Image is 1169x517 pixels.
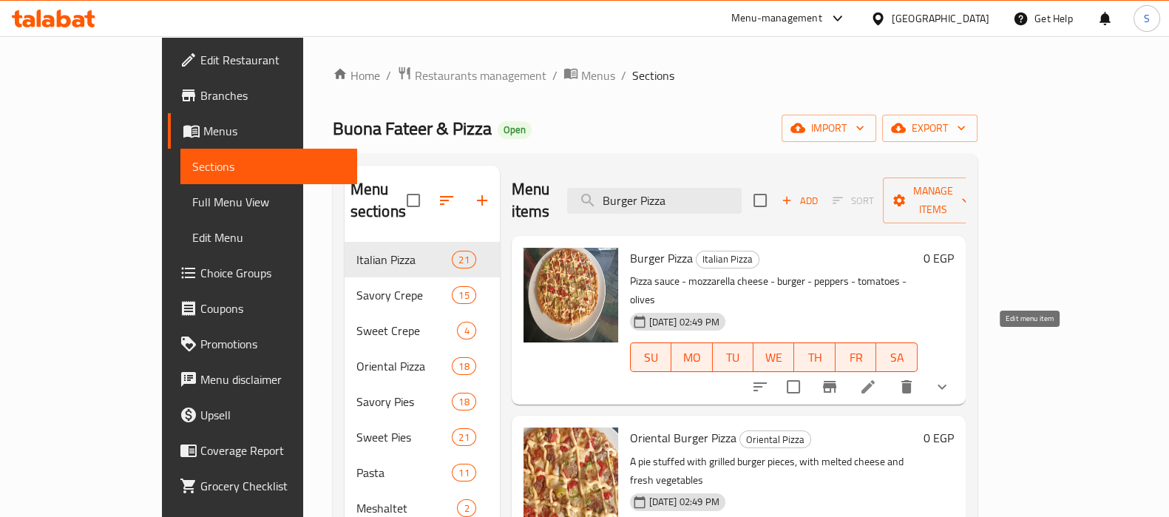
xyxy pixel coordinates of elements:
button: show more [924,369,960,405]
a: Sections [180,149,357,184]
div: items [452,357,475,375]
span: Burger Pizza [630,247,693,269]
span: Select section first [823,189,883,212]
button: SU [630,342,671,372]
div: Oriental Pizza [739,430,811,448]
button: SA [876,342,917,372]
div: Oriental Pizza [356,357,453,375]
a: Branches [168,78,357,113]
span: 2 [458,501,475,516]
span: Sweet Crepe [356,322,458,339]
button: TU [713,342,753,372]
li: / [386,67,391,84]
a: Coverage Report [168,433,357,468]
div: Savory Pies18 [345,384,500,419]
div: Italian Pizza [696,251,759,268]
span: Edit Restaurant [200,51,345,69]
span: Menus [203,122,345,140]
span: Pasta [356,464,453,481]
button: Branch-specific-item [812,369,847,405]
a: Menus [563,66,615,85]
a: Edit Restaurant [168,42,357,78]
span: Promotions [200,335,345,353]
button: FR [836,342,876,372]
span: Select section [745,185,776,216]
span: Sweet Pies [356,428,453,446]
div: Italian Pizza [356,251,453,268]
span: 15 [453,288,475,303]
span: SU [637,347,665,368]
a: Restaurants management [397,66,546,85]
div: Savory Pies [356,393,453,410]
h2: Menu sections [350,178,407,223]
span: Add item [776,189,823,212]
h6: 0 EGP [924,428,954,448]
span: 21 [453,430,475,445]
img: Burger Pizza [523,248,618,342]
span: WE [759,347,788,368]
button: export [882,115,977,142]
span: Meshaltet [356,499,458,517]
div: items [452,393,475,410]
div: Oriental Pizza18 [345,348,500,384]
span: [DATE] 02:49 PM [643,495,725,509]
span: export [894,119,966,138]
span: Oriental Burger Pizza [630,427,736,449]
a: Grocery Checklist [168,468,357,504]
span: 18 [453,359,475,374]
span: Edit Menu [192,229,345,246]
span: Sections [192,158,345,175]
button: delete [889,369,924,405]
button: WE [753,342,794,372]
a: Promotions [168,326,357,362]
div: items [452,286,475,304]
div: Menu-management [731,10,822,27]
span: Menus [581,67,615,84]
input: search [567,188,742,214]
span: Select all sections [398,185,429,216]
nav: breadcrumb [333,66,977,85]
span: Choice Groups [200,264,345,282]
span: Full Menu View [192,193,345,211]
span: Coupons [200,300,345,317]
div: items [452,428,475,446]
span: 11 [453,466,475,480]
a: Menus [168,113,357,149]
a: Full Menu View [180,184,357,220]
a: Choice Groups [168,255,357,291]
div: items [457,499,475,517]
span: TU [719,347,748,368]
button: Manage items [883,178,982,223]
a: Coupons [168,291,357,326]
span: Menu disclaimer [200,371,345,388]
a: Edit Menu [180,220,357,255]
div: Italian Pizza21 [345,242,500,277]
span: Oriental Pizza [740,431,810,448]
li: / [552,67,558,84]
span: 21 [453,253,475,267]
span: Italian Pizza [697,251,759,268]
span: 4 [458,324,475,338]
div: items [452,251,475,268]
span: Add [779,192,819,209]
div: Pasta11 [345,455,500,490]
span: FR [841,347,870,368]
div: Sweet Pies21 [345,419,500,455]
button: MO [671,342,712,372]
div: items [457,322,475,339]
div: items [452,464,475,481]
button: Add [776,189,823,212]
span: 18 [453,395,475,409]
h2: Menu items [512,178,550,223]
span: SA [882,347,911,368]
div: Savory Crepe15 [345,277,500,313]
button: sort-choices [742,369,778,405]
span: Savory Crepe [356,286,453,304]
span: Open [498,124,532,136]
span: import [793,119,864,138]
